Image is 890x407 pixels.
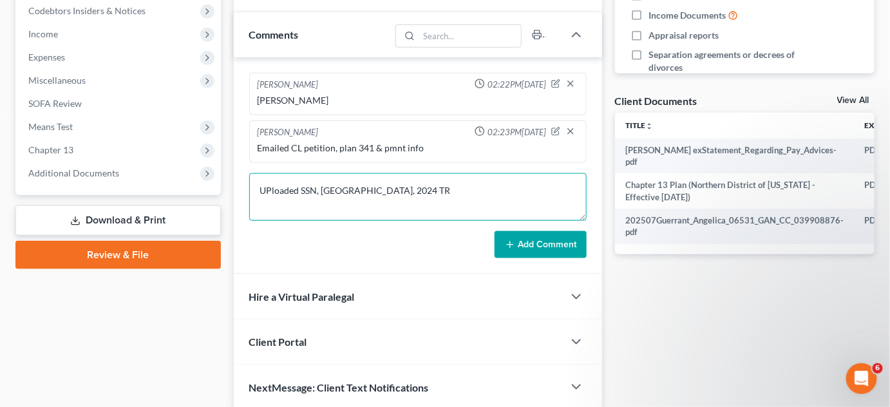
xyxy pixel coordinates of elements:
[846,363,877,394] iframe: Intercom live chat
[495,231,587,258] button: Add Comment
[28,98,82,109] span: SOFA Review
[28,5,146,16] span: Codebtors Insiders & Notices
[28,144,73,155] span: Chapter 13
[28,28,58,39] span: Income
[873,363,883,374] span: 6
[615,138,854,174] td: [PERSON_NAME] exStatement_Regarding_Pay_Advices-pdf
[28,121,73,132] span: Means Test
[615,94,697,108] div: Client Documents
[837,96,869,105] a: View All
[625,120,653,130] a: Titleunfold_more
[258,142,578,155] div: Emailed CL petition, plan 341 & pmnt info
[649,9,726,22] span: Income Documents
[488,126,546,138] span: 02:23PM[DATE]
[28,52,65,62] span: Expenses
[249,28,299,41] span: Comments
[18,92,221,115] a: SOFA Review
[645,122,653,130] i: unfold_more
[15,205,221,236] a: Download & Print
[488,79,546,91] span: 02:22PM[DATE]
[258,94,578,107] div: [PERSON_NAME]
[615,209,854,244] td: 202507Guerrant_Angelica_06531_GAN_CC_039908876-pdf
[249,336,307,348] span: Client Portal
[649,48,799,74] span: Separation agreements or decrees of divorces
[615,173,854,209] td: Chapter 13 Plan (Northern District of [US_STATE] - Effective [DATE])
[28,75,86,86] span: Miscellaneous
[249,290,355,303] span: Hire a Virtual Paralegal
[419,25,521,47] input: Search...
[649,29,719,42] span: Appraisal reports
[15,241,221,269] a: Review & File
[258,79,319,91] div: [PERSON_NAME]
[249,381,429,393] span: NextMessage: Client Text Notifications
[258,126,319,139] div: [PERSON_NAME]
[28,167,119,178] span: Additional Documents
